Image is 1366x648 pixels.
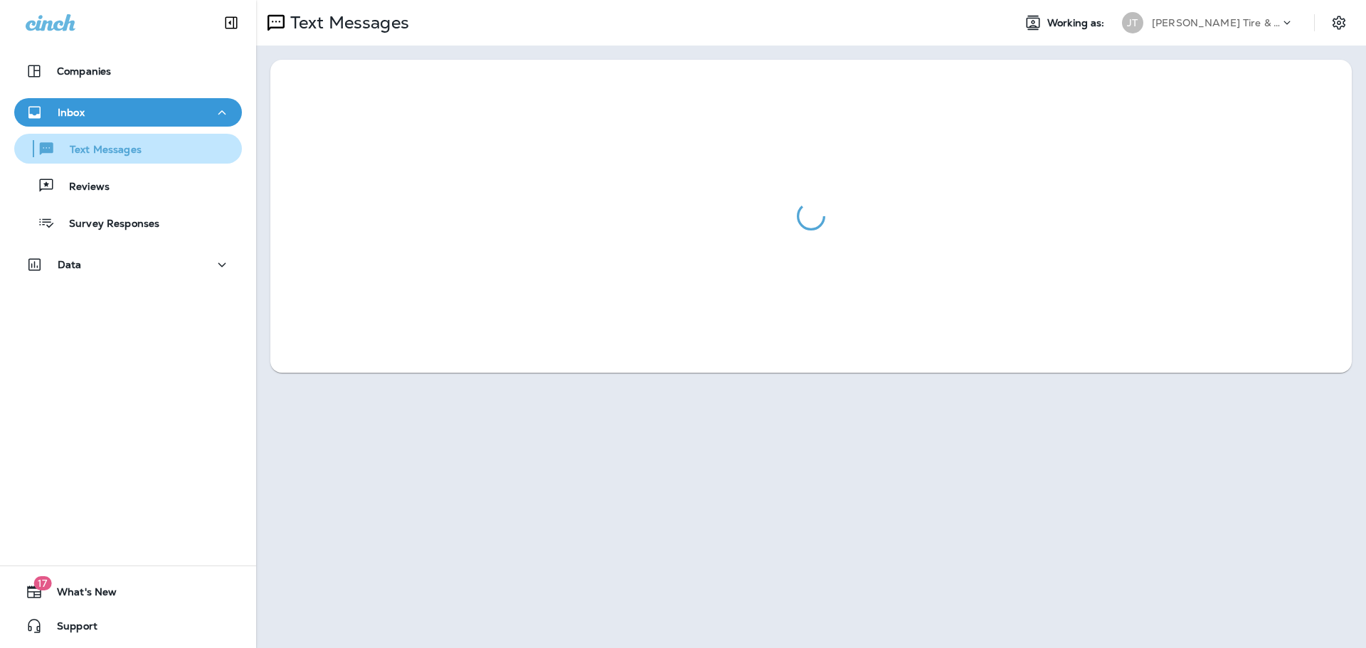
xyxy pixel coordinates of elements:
[14,612,242,640] button: Support
[14,98,242,127] button: Inbox
[57,65,111,77] p: Companies
[14,134,242,164] button: Text Messages
[1152,17,1280,28] p: [PERSON_NAME] Tire & Auto
[285,12,409,33] p: Text Messages
[14,171,242,201] button: Reviews
[55,218,159,231] p: Survey Responses
[1047,17,1108,29] span: Working as:
[43,620,97,637] span: Support
[211,9,251,37] button: Collapse Sidebar
[55,181,110,194] p: Reviews
[58,259,82,270] p: Data
[43,586,117,603] span: What's New
[55,144,142,157] p: Text Messages
[58,107,85,118] p: Inbox
[14,208,242,238] button: Survey Responses
[1122,12,1143,33] div: JT
[33,576,51,590] span: 17
[14,57,242,85] button: Companies
[1326,10,1352,36] button: Settings
[14,250,242,279] button: Data
[14,578,242,606] button: 17What's New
